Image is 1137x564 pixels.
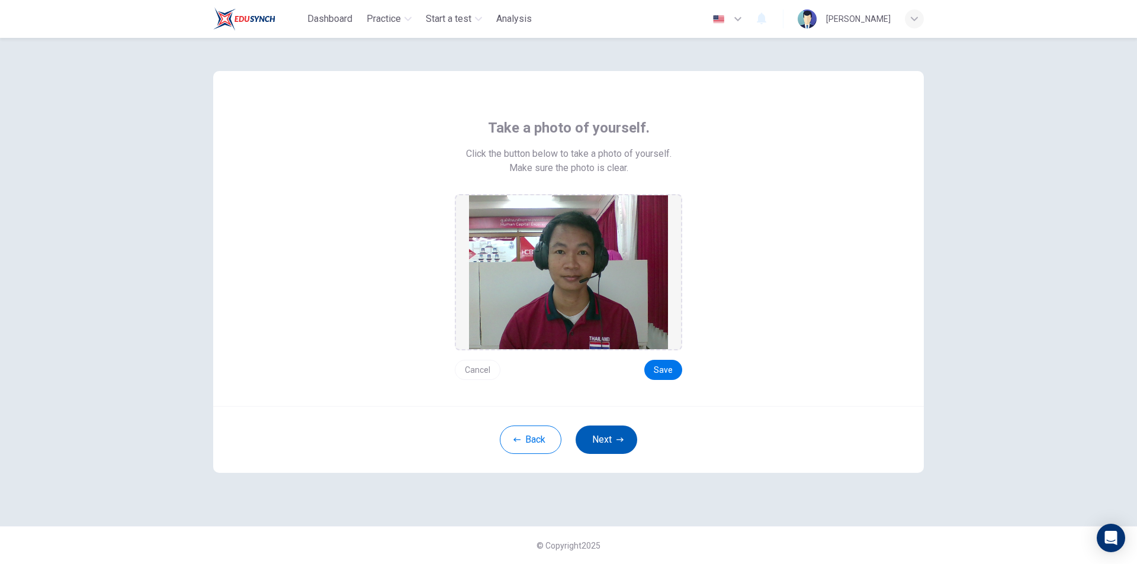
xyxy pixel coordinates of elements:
[455,360,500,380] button: Cancel
[500,426,561,454] button: Back
[466,147,672,161] span: Click the button below to take a photo of yourself.
[826,12,891,26] div: [PERSON_NAME]
[426,12,471,26] span: Start a test
[576,426,637,454] button: Next
[711,15,726,24] img: en
[798,9,817,28] img: Profile picture
[644,360,682,380] button: Save
[492,8,537,30] button: Analysis
[509,161,628,175] span: Make sure the photo is clear.
[537,541,600,550] span: © Copyright 2025
[1097,524,1125,552] div: Open Intercom Messenger
[362,8,416,30] button: Practice
[496,12,532,26] span: Analysis
[213,7,275,31] img: Train Test logo
[307,12,352,26] span: Dashboard
[367,12,401,26] span: Practice
[303,8,357,30] button: Dashboard
[488,118,650,137] span: Take a photo of yourself.
[213,7,303,31] a: Train Test logo
[469,195,668,349] img: preview screemshot
[421,8,487,30] button: Start a test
